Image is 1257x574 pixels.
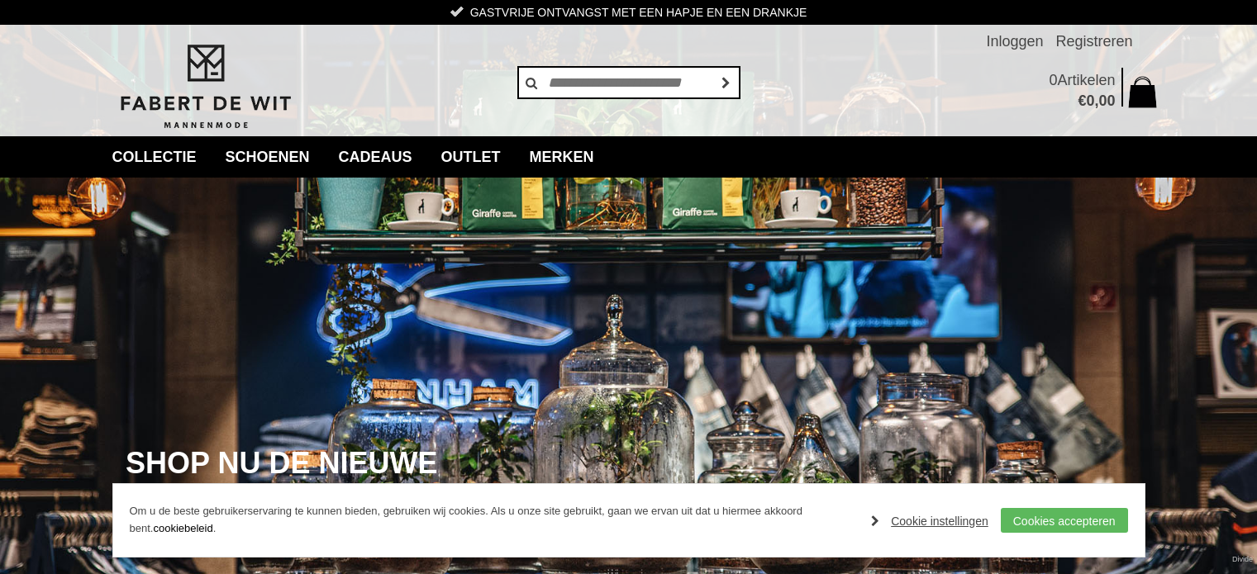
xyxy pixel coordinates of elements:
[986,25,1043,58] a: Inloggen
[1086,93,1094,109] span: 0
[126,448,437,479] span: SHOP NU DE NIEUWE
[1232,549,1253,570] a: Divide
[517,136,607,178] a: Merken
[213,136,322,178] a: Schoenen
[1078,93,1086,109] span: €
[1094,93,1098,109] span: ,
[100,136,209,178] a: collectie
[429,136,513,178] a: Outlet
[871,509,988,534] a: Cookie instellingen
[1055,25,1132,58] a: Registreren
[326,136,425,178] a: Cadeaus
[112,42,298,131] img: Fabert de Wit
[1057,72,1115,88] span: Artikelen
[153,522,212,534] a: cookiebeleid
[1001,508,1128,533] a: Cookies accepteren
[1049,72,1057,88] span: 0
[130,503,855,538] p: Om u de beste gebruikerservaring te kunnen bieden, gebruiken wij cookies. Als u onze site gebruik...
[1098,93,1115,109] span: 00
